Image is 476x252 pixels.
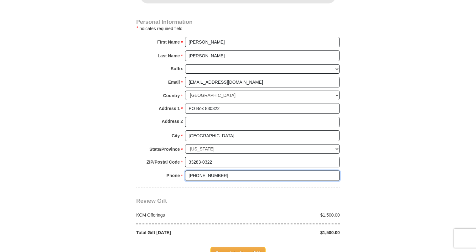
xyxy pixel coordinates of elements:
[162,117,183,126] strong: Address 2
[172,131,180,140] strong: City
[136,25,340,32] div: Indicates required field
[136,198,167,204] span: Review Gift
[163,91,180,100] strong: Country
[238,229,343,236] div: $1,500.00
[157,38,180,46] strong: First Name
[133,212,238,218] div: KCM Offerings
[168,78,180,87] strong: Email
[171,64,183,73] strong: Suffix
[159,104,180,113] strong: Address 1
[149,145,180,154] strong: State/Province
[133,229,238,236] div: Total Gift [DATE]
[238,212,343,218] div: $1,500.00
[147,158,180,166] strong: ZIP/Postal Code
[167,171,180,180] strong: Phone
[158,51,180,60] strong: Last Name
[136,19,340,24] h4: Personal Information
